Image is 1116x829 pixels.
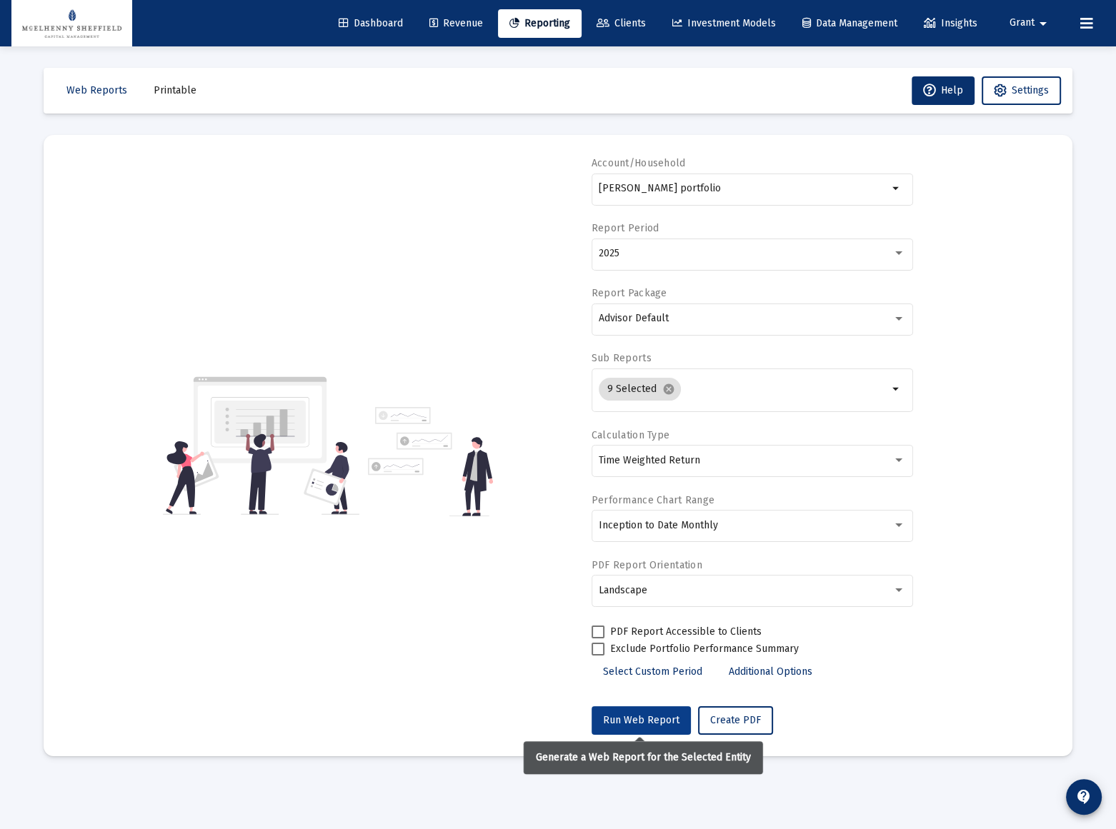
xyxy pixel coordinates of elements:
[592,157,686,169] label: Account/Household
[418,9,494,38] a: Revenue
[802,17,897,29] span: Data Management
[1010,17,1035,29] span: Grant
[599,375,888,403] mat-chip-list: Selection
[888,381,905,398] mat-icon: arrow_drop_down
[982,76,1061,105] button: Settings
[368,407,493,516] img: reporting-alt
[791,9,909,38] a: Data Management
[592,494,714,506] label: Performance Chart Range
[599,584,647,596] span: Landscape
[592,559,702,571] label: PDF Report Orientation
[698,706,773,735] button: Create PDF
[603,714,679,726] span: Run Web Report
[672,17,776,29] span: Investment Models
[592,287,667,299] label: Report Package
[327,9,414,38] a: Dashboard
[610,623,762,640] span: PDF Report Accessible to Clients
[912,9,989,38] a: Insights
[599,183,888,194] input: Search or select an account or household
[912,76,975,105] button: Help
[592,222,659,234] label: Report Period
[592,706,691,735] button: Run Web Report
[599,519,718,531] span: Inception to Date Monthly
[585,9,657,38] a: Clients
[597,17,646,29] span: Clients
[599,247,619,259] span: 2025
[592,352,652,364] label: Sub Reports
[610,640,799,658] span: Exclude Portfolio Performance Summary
[888,180,905,197] mat-icon: arrow_drop_down
[710,714,761,726] span: Create PDF
[1075,788,1092,805] mat-icon: contact_support
[923,84,963,96] span: Help
[163,375,359,516] img: reporting
[662,383,675,396] mat-icon: cancel
[498,9,582,38] a: Reporting
[429,17,483,29] span: Revenue
[592,429,669,441] label: Calculation Type
[599,312,669,324] span: Advisor Default
[992,9,1069,37] button: Grant
[661,9,787,38] a: Investment Models
[339,17,403,29] span: Dashboard
[1035,9,1052,38] mat-icon: arrow_drop_down
[1012,84,1049,96] span: Settings
[599,378,681,401] mat-chip: 9 Selected
[599,454,700,466] span: Time Weighted Return
[509,17,570,29] span: Reporting
[729,665,812,678] span: Additional Options
[924,17,977,29] span: Insights
[55,76,139,105] button: Web Reports
[142,76,208,105] button: Printable
[154,84,196,96] span: Printable
[66,84,127,96] span: Web Reports
[22,9,121,38] img: Dashboard
[603,665,702,678] span: Select Custom Period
